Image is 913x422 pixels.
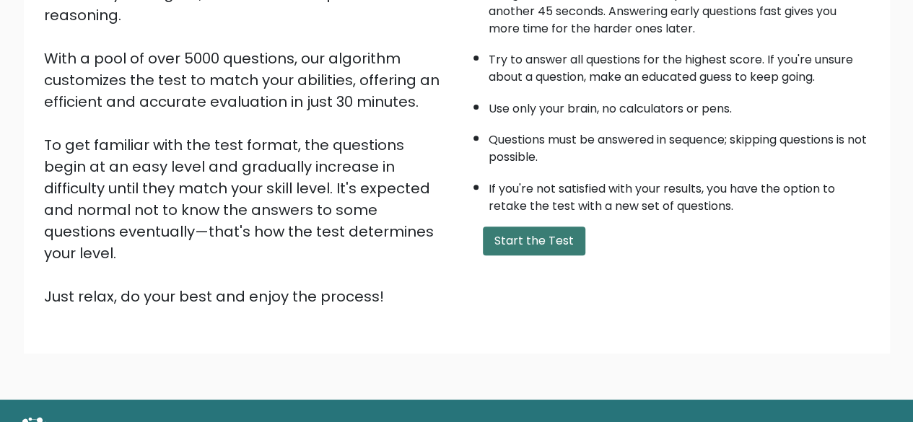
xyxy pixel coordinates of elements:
li: Try to answer all questions for the highest score. If you're unsure about a question, make an edu... [489,44,870,86]
li: Questions must be answered in sequence; skipping questions is not possible. [489,124,870,166]
li: Use only your brain, no calculators or pens. [489,93,870,118]
li: If you're not satisfied with your results, you have the option to retake the test with a new set ... [489,173,870,215]
button: Start the Test [483,227,585,255]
